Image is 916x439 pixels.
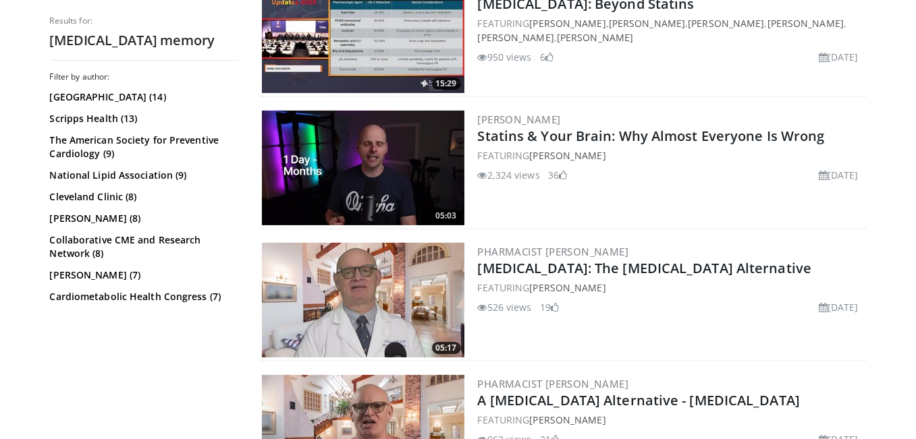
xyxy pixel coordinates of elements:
li: 36 [548,168,567,182]
p: Results for: [50,16,239,26]
a: [PERSON_NAME] [529,281,605,294]
a: Cleveland Clinic (8) [50,190,236,204]
a: [PERSON_NAME] (8) [50,212,236,225]
a: [PERSON_NAME] [609,17,685,30]
img: e01795a5-0aef-47d7-a7e2-59ad43adc391.300x170_q85_crop-smart_upscale.jpg [262,111,464,225]
a: [PERSON_NAME] [529,17,605,30]
a: [PERSON_NAME] [688,17,764,30]
a: [GEOGRAPHIC_DATA] (14) [50,90,236,104]
a: The American Society for Preventive Cardiology (9) [50,134,236,160]
a: 05:03 [262,111,464,225]
a: [PERSON_NAME] [478,113,561,126]
a: [PERSON_NAME] (7) [50,268,236,282]
li: [DATE] [819,168,859,182]
a: [PERSON_NAME] [529,149,605,162]
div: FEATURING [478,281,864,295]
li: 526 views [478,300,532,314]
a: Cardiometabolic Health Congress (7) [50,290,236,303]
li: 2,324 views [478,168,540,182]
h3: Filter by author: [50,71,239,82]
a: Pharmacist [PERSON_NAME] [478,377,629,390]
span: 05:17 [432,342,461,354]
li: 950 views [478,50,532,64]
a: [PERSON_NAME] [529,413,605,426]
li: [DATE] [819,300,859,314]
a: Pharmacist [PERSON_NAME] [478,245,629,258]
a: [PERSON_NAME] [557,31,633,44]
li: 19 [540,300,559,314]
h2: [MEDICAL_DATA] memory [50,32,239,49]
a: National Lipid Association (9) [50,169,236,182]
a: Collaborative CME and Research Network (8) [50,233,236,260]
a: Statins & Your Brain: Why Almost Everyone Is Wrong [478,127,825,145]
a: Scripps Health (13) [50,112,236,125]
div: FEATURING , , , , , [478,16,864,45]
div: FEATURING [478,413,864,427]
span: 05:03 [432,210,461,222]
a: [PERSON_NAME] [767,17,844,30]
li: 6 [540,50,554,64]
a: [PERSON_NAME] [478,31,554,44]
span: 15:29 [432,78,461,90]
a: [MEDICAL_DATA]: The [MEDICAL_DATA] Alternative [478,259,812,277]
a: 05:17 [262,243,464,357]
a: A [MEDICAL_DATA] Alternative - [MEDICAL_DATA] [478,391,801,409]
img: ce9609b9-a9bf-4b08-84dd-8eeb8ab29fc6.300x170_q85_crop-smart_upscale.jpg [262,243,464,357]
li: [DATE] [819,50,859,64]
div: FEATURING [478,148,864,163]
